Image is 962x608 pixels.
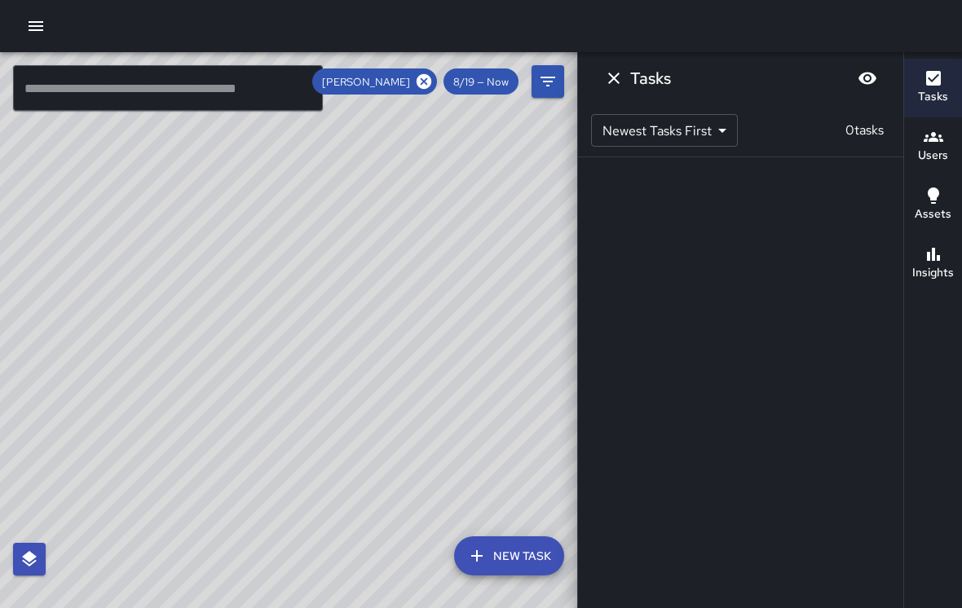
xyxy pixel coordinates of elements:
h6: Assets [915,205,951,223]
div: Newest Tasks First [591,114,738,147]
button: New Task [454,536,564,575]
h6: Users [918,147,948,165]
button: Assets [904,176,962,235]
button: Users [904,117,962,176]
span: 8/19 — Now [443,75,519,89]
button: Tasks [904,59,962,117]
h6: Tasks [918,88,948,106]
button: Insights [904,235,962,293]
div: [PERSON_NAME] [312,68,437,95]
h6: Insights [912,264,954,282]
span: [PERSON_NAME] [312,75,420,89]
button: Blur [851,62,884,95]
h6: Tasks [630,65,671,91]
button: Dismiss [598,62,630,95]
button: Filters [532,65,564,98]
p: 0 tasks [839,121,890,140]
